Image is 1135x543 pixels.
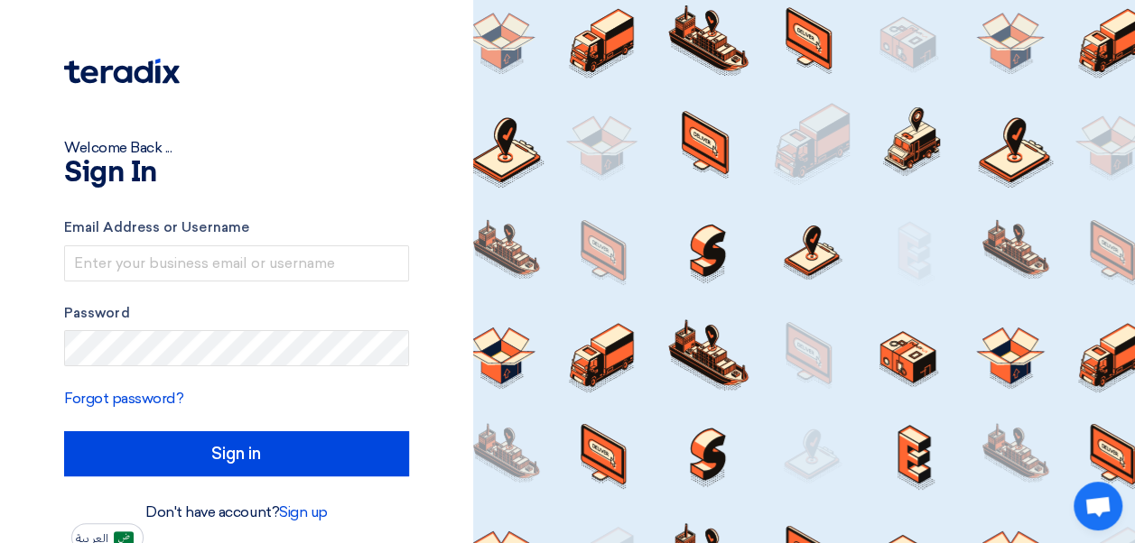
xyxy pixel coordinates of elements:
[64,390,183,407] a: Forgot password?
[64,245,409,281] input: Enter your business email or username
[64,59,180,84] img: Teradix logo
[64,303,409,324] label: Password
[1074,482,1122,530] a: Open chat
[64,159,409,188] h1: Sign In
[64,137,409,159] div: Welcome Back ...
[64,502,409,523] div: Don't have account?
[64,431,409,476] input: Sign in
[279,503,328,520] a: Sign up
[64,217,409,238] label: Email Address or Username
